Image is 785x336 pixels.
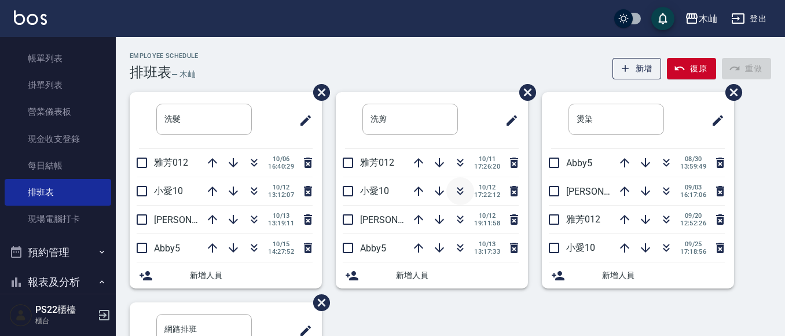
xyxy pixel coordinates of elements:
[602,269,725,282] span: 新增人員
[130,262,322,288] div: 新增人員
[268,163,294,170] span: 16:40:29
[566,214,600,225] span: 雅芳012
[360,243,386,254] span: Abby5
[268,220,294,227] span: 13:19:11
[566,158,592,169] span: Abby5
[156,104,252,135] input: 排版標題
[154,214,229,225] span: [PERSON_NAME]7
[268,240,294,248] span: 10/15
[305,75,332,109] span: 刪除班表
[5,98,111,125] a: 營業儀表板
[680,248,706,255] span: 17:18:56
[566,242,595,253] span: 小愛10
[268,184,294,191] span: 10/12
[568,104,664,135] input: 排版標題
[268,248,294,255] span: 14:27:52
[154,157,188,168] span: 雅芳012
[14,10,47,25] img: Logo
[727,8,771,30] button: 登出
[268,212,294,220] span: 10/13
[5,206,111,232] a: 現場電腦打卡
[268,191,294,199] span: 13:12:07
[5,126,111,152] a: 現金收支登錄
[9,304,32,327] img: Person
[699,12,717,26] div: 木屾
[5,45,111,72] a: 帳單列表
[130,52,199,60] h2: Employee Schedule
[612,58,662,79] button: 新增
[511,75,538,109] span: 刪除班表
[5,152,111,179] a: 每日結帳
[474,163,500,170] span: 17:26:20
[717,75,744,109] span: 刪除班表
[680,191,706,199] span: 16:17:06
[396,269,519,282] span: 新增人員
[542,262,734,288] div: 新增人員
[667,58,716,79] button: 復原
[474,220,500,227] span: 19:11:58
[680,184,706,191] span: 09/03
[680,220,706,227] span: 12:52:26
[474,240,500,248] span: 10/13
[35,316,94,326] p: 櫃台
[474,155,500,163] span: 10/11
[5,72,111,98] a: 掛單列表
[5,238,111,268] button: 預約管理
[362,104,458,135] input: 排版標題
[474,248,500,255] span: 13:17:33
[498,107,519,134] span: 修改班表的標題
[171,68,196,81] h6: — 木屾
[268,155,294,163] span: 10/06
[360,214,435,225] span: [PERSON_NAME]7
[5,267,111,297] button: 報表及分析
[474,184,500,191] span: 10/12
[360,157,394,168] span: 雅芳012
[680,155,706,163] span: 08/30
[651,7,674,30] button: save
[680,163,706,170] span: 13:59:49
[130,64,171,81] h3: 排班表
[190,269,313,282] span: 新增人員
[35,304,94,316] h5: PS22櫃檯
[360,185,389,196] span: 小愛10
[154,185,183,196] span: 小愛10
[292,107,313,134] span: 修改班表的標題
[474,212,500,220] span: 10/12
[704,107,725,134] span: 修改班表的標題
[474,191,500,199] span: 17:22:12
[5,179,111,206] a: 排班表
[305,286,332,320] span: 刪除班表
[566,186,641,197] span: [PERSON_NAME]7
[154,243,180,254] span: Abby5
[680,7,722,31] button: 木屾
[336,262,528,288] div: 新增人員
[680,212,706,220] span: 09/20
[680,240,706,248] span: 09/25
